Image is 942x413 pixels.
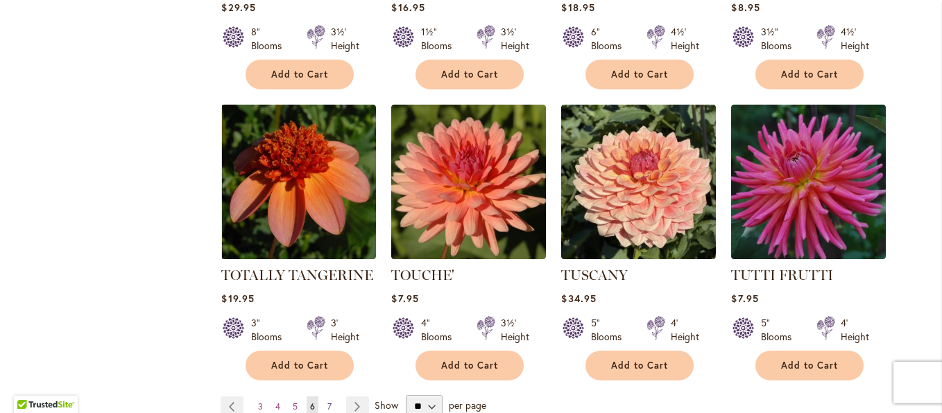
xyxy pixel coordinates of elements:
span: Add to Cart [611,360,668,371]
div: 4½' Height [671,25,699,53]
button: Add to Cart [416,351,524,380]
button: Add to Cart [755,351,864,380]
a: TUSCANY [561,267,628,283]
div: 3½' Height [501,25,529,53]
span: Add to Cart [441,69,498,80]
div: 3½' Height [331,25,359,53]
img: TUTTI FRUTTI [731,105,886,259]
span: 3 [258,401,263,412]
div: 4½' Height [841,25,869,53]
img: TOUCHE' [391,105,546,259]
span: $29.95 [221,1,255,14]
span: Add to Cart [271,69,328,80]
img: TUSCANY [561,105,716,259]
span: 7 [327,401,332,412]
span: $19.95 [221,292,254,305]
a: TUTTI FRUTTI [731,267,833,283]
span: 4 [275,401,280,412]
div: 3½" Blooms [761,25,800,53]
span: Add to Cart [611,69,668,80]
iframe: Launch Accessibility Center [10,364,49,403]
div: 4' Height [841,316,869,344]
div: 5" Blooms [591,316,630,344]
span: Add to Cart [781,360,838,371]
span: Add to Cart [441,360,498,371]
button: Add to Cart [755,60,864,89]
span: Add to Cart [781,69,838,80]
div: 5" Blooms [761,316,800,344]
div: 4" Blooms [421,316,460,344]
button: Add to Cart [585,60,694,89]
button: Add to Cart [246,60,354,89]
a: TOTALLY TANGERINE [221,249,376,262]
span: per page [449,398,486,412]
span: $8.95 [731,1,760,14]
a: TUTTI FRUTTI [731,249,886,262]
img: TOTALLY TANGERINE [221,105,376,259]
a: TOUCHE' [391,249,546,262]
span: $16.95 [391,1,425,14]
button: Add to Cart [585,351,694,380]
button: Add to Cart [416,60,524,89]
a: TOUCHE' [391,267,454,283]
div: 3" Blooms [251,316,290,344]
div: 4' Height [671,316,699,344]
div: 6" Blooms [591,25,630,53]
div: 8" Blooms [251,25,290,53]
span: $7.95 [391,292,418,305]
span: $7.95 [731,292,758,305]
a: TUSCANY [561,249,716,262]
div: 3½' Height [501,316,529,344]
button: Add to Cart [246,351,354,380]
div: 1½" Blooms [421,25,460,53]
div: 3' Height [331,316,359,344]
span: 6 [310,401,315,412]
span: Show [375,398,398,412]
span: $18.95 [561,1,594,14]
span: 5 [293,401,298,412]
span: $34.95 [561,292,596,305]
span: Add to Cart [271,360,328,371]
a: TOTALLY TANGERINE [221,267,373,283]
